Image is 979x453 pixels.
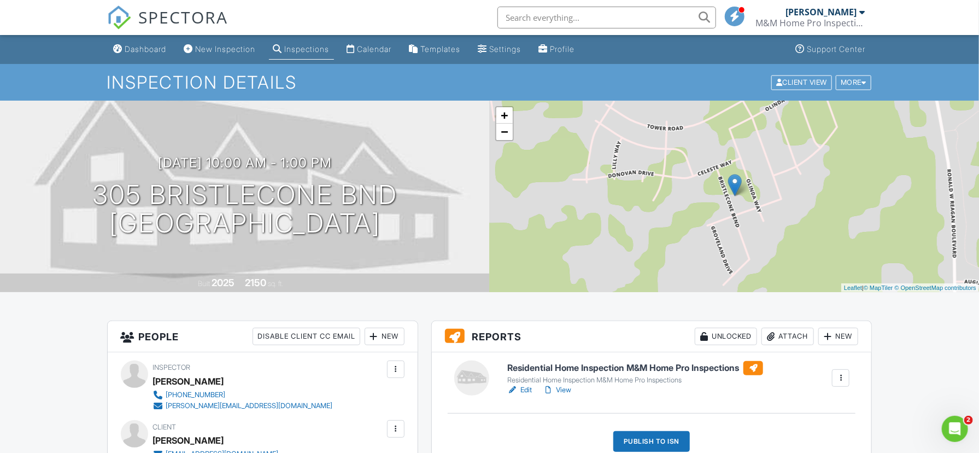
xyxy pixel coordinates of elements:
[139,5,228,28] span: SPECTORA
[269,39,334,60] a: Inspections
[844,284,862,291] a: Leaflet
[864,284,893,291] a: © MapTiler
[153,423,177,431] span: Client
[125,44,167,54] div: Dashboard
[153,390,333,400] a: [PHONE_NUMBER]
[166,391,226,399] div: [PHONE_NUMBER]
[496,107,513,124] a: Zoom in
[107,73,872,92] h1: Inspection Details
[792,39,870,60] a: Support Center
[474,39,526,60] a: Settings
[496,124,513,140] a: Zoom out
[108,321,418,352] h3: People
[109,39,171,60] a: Dashboard
[107,15,228,38] a: SPECTORA
[285,44,330,54] div: Inspections
[771,75,832,90] div: Client View
[841,283,979,293] div: |
[756,18,865,28] div: M&M Home Pro Inspections, PLLC
[198,280,210,288] span: Built
[507,361,763,375] h6: Residential Home Inspection M&M Home Pro Inspections
[212,277,235,288] div: 2025
[253,328,360,345] div: Disable Client CC Email
[432,321,872,352] h3: Reports
[268,280,283,288] span: sq. ft.
[550,44,575,54] div: Profile
[490,44,521,54] div: Settings
[836,75,871,90] div: More
[761,328,814,345] div: Attach
[180,39,260,60] a: New Inspection
[107,5,131,30] img: The Best Home Inspection Software - Spectora
[357,44,392,54] div: Calendar
[613,431,690,452] div: Publish to ISN
[497,7,716,28] input: Search everything...
[786,7,857,18] div: [PERSON_NAME]
[405,39,465,60] a: Templates
[365,328,405,345] div: New
[770,78,835,86] a: Client View
[245,277,266,288] div: 2150
[421,44,461,54] div: Templates
[153,400,333,411] a: [PERSON_NAME][EMAIL_ADDRESS][DOMAIN_NAME]
[895,284,976,291] a: © OpenStreetMap contributors
[158,155,332,170] h3: [DATE] 10:00 am - 1:00 pm
[196,44,256,54] div: New Inspection
[343,39,396,60] a: Calendar
[153,373,224,390] div: [PERSON_NAME]
[964,416,973,425] span: 2
[818,328,858,345] div: New
[153,363,191,371] span: Inspector
[92,181,397,239] h1: 305 Bristlecone Bnd [GEOGRAPHIC_DATA]
[942,416,968,442] iframe: Intercom live chat
[507,385,532,396] a: Edit
[507,361,763,385] a: Residential Home Inspection M&M Home Pro Inspections Residential Home Inspection M&M Home Pro Ins...
[535,39,579,60] a: Profile
[166,402,333,410] div: [PERSON_NAME][EMAIL_ADDRESS][DOMAIN_NAME]
[507,376,763,385] div: Residential Home Inspection M&M Home Pro Inspections
[153,432,224,449] div: [PERSON_NAME]
[695,328,757,345] div: Unlocked
[543,385,571,396] a: View
[807,44,866,54] div: Support Center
